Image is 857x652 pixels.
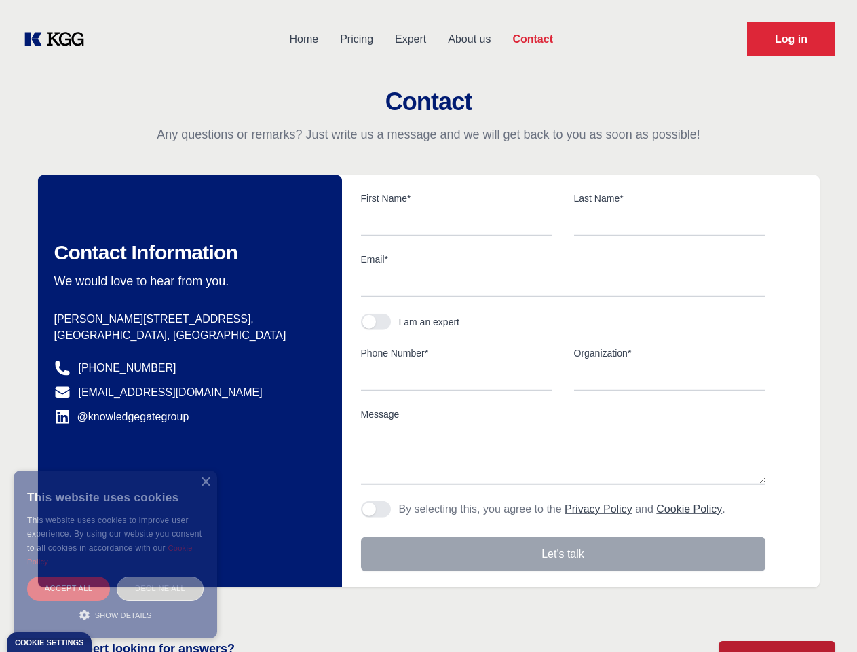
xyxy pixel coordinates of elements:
[79,384,263,401] a: [EMAIL_ADDRESS][DOMAIN_NAME]
[574,346,765,360] label: Organization*
[278,22,329,57] a: Home
[384,22,437,57] a: Expert
[54,240,320,265] h2: Contact Information
[16,126,841,143] p: Any questions or remarks? Just write us a message and we will get back to you as soon as possible!
[361,253,765,266] label: Email*
[361,192,552,205] label: First Name*
[501,22,564,57] a: Contact
[361,346,552,360] label: Phone Number*
[361,537,765,571] button: Let's talk
[79,360,176,376] a: [PHONE_NUMBER]
[16,88,841,115] h2: Contact
[574,192,765,205] label: Last Name*
[361,407,765,421] label: Message
[200,477,210,488] div: Close
[656,503,722,515] a: Cookie Policy
[399,501,725,518] p: By selecting this, you agree to the and .
[27,544,193,566] a: Cookie Policy
[437,22,501,57] a: About us
[747,22,835,56] a: Request Demo
[54,409,189,425] a: @knowledgegategroup
[329,22,384,57] a: Pricing
[15,639,83,647] div: Cookie settings
[27,608,204,621] div: Show details
[95,611,152,619] span: Show details
[54,273,320,289] p: We would love to hear from you.
[27,481,204,513] div: This website uses cookies
[565,503,632,515] a: Privacy Policy
[399,315,460,329] div: I am an expert
[54,327,320,344] p: [GEOGRAPHIC_DATA], [GEOGRAPHIC_DATA]
[54,311,320,327] p: [PERSON_NAME][STREET_ADDRESS],
[789,587,857,652] iframe: Chat Widget
[117,577,204,600] div: Decline all
[27,577,110,600] div: Accept all
[27,515,202,553] span: This website uses cookies to improve user experience. By using our website you consent to all coo...
[22,29,95,50] a: KOL Knowledge Platform: Talk to Key External Experts (KEE)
